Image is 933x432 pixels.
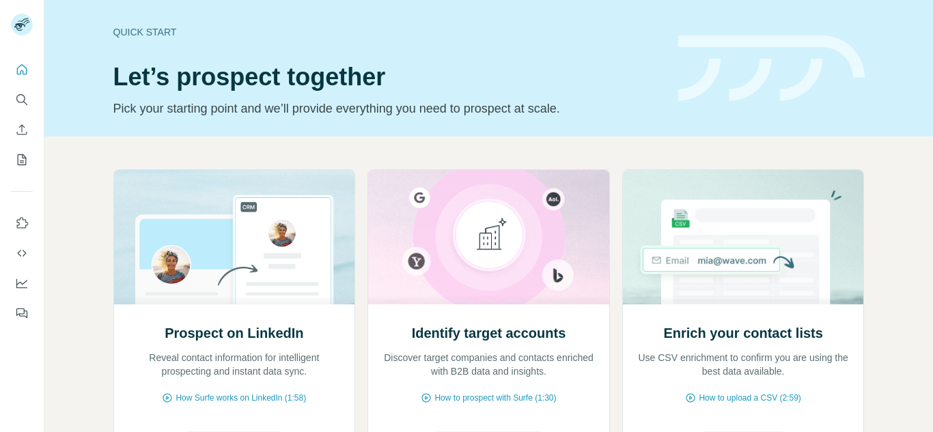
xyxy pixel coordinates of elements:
h1: Let’s prospect together [113,63,662,91]
h2: Identify target accounts [412,323,566,343]
button: Use Surfe API [11,241,33,265]
p: Pick your starting point and we’ll provide everything you need to prospect at scale. [113,99,662,118]
button: My lists [11,147,33,172]
span: How to upload a CSV (2:59) [699,392,800,404]
p: Use CSV enrichment to confirm you are using the best data available. [637,351,850,378]
img: Prospect on LinkedIn [113,170,356,304]
h2: Enrich your contact lists [663,323,822,343]
button: Search [11,87,33,112]
h2: Prospect on LinkedIn [165,323,303,343]
img: Enrich your contact lists [622,170,865,304]
p: Discover target companies and contacts enriched with B2B data and insights. [382,351,596,378]
p: Reveal contact information for intelligent prospecting and instant data sync. [128,351,342,378]
button: Dashboard [11,271,33,296]
button: Enrich CSV [11,117,33,142]
img: banner [678,35,865,102]
span: How Surfe works on LinkedIn (1:58) [176,392,306,404]
button: Quick start [11,57,33,82]
button: Use Surfe on LinkedIn [11,211,33,235]
img: Identify target accounts [367,170,610,304]
div: Quick start [113,25,662,39]
button: Feedback [11,301,33,326]
span: How to prospect with Surfe (1:30) [434,392,556,404]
